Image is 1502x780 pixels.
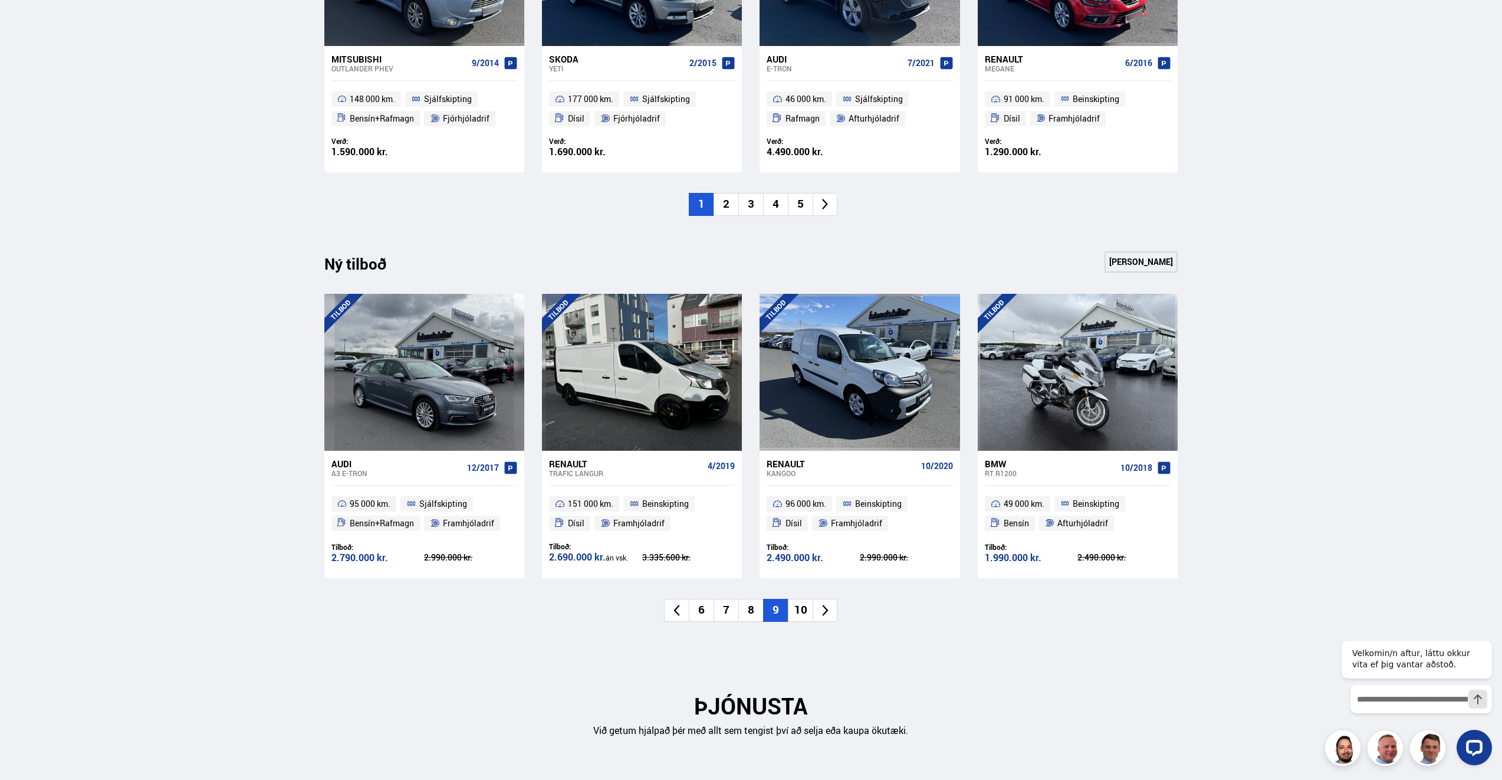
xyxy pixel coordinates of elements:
div: e-tron [767,64,902,73]
span: Framhjóladrif [443,516,494,530]
span: Sjálfskipting [424,92,472,106]
span: Beinskipting [1073,92,1119,106]
span: Afturhjóladrif [1057,516,1108,530]
span: 148 000 km. [350,92,395,106]
span: Rafmagn [785,112,820,126]
li: 4 [763,193,788,216]
span: 7/2021 [908,58,935,68]
li: 6 [689,599,714,622]
div: Outlander PHEV [331,64,467,73]
span: 9/2014 [472,58,499,68]
span: 12/2017 [467,463,499,473]
a: BMW RT R1200 10/2018 49 000 km. Beinskipting Bensín Afturhjóladrif Tilboð: 1.990.000 kr. 2.490.00... [978,451,1178,578]
div: 2.690.000 kr. [549,552,642,563]
div: Trafic LANGUR [549,469,703,477]
span: Fjórhjóladrif [443,112,489,126]
p: Við getum hjálpað þér með allt sem tengist því að selja eða kaupa ökutæki. [324,724,1178,738]
div: 1.690.000 kr. [549,147,642,157]
div: 2.990.000 kr. [860,553,953,562]
span: Beinskipting [642,497,689,511]
li: 3 [738,193,763,216]
div: Tilboð: [767,543,860,552]
div: Mitsubishi [331,54,467,64]
li: 1 [689,193,714,216]
span: 10/2020 [921,461,953,471]
a: Mitsubishi Outlander PHEV 9/2014 148 000 km. Sjálfskipting Bensín+Rafmagn Fjórhjóladrif Verð: 1.5... [324,46,524,172]
span: Bensín+Rafmagn [350,112,414,126]
div: 3.335.600 kr. [642,553,735,562]
div: Renault [985,54,1120,64]
li: 8 [738,599,763,622]
div: RT R1200 [985,469,1116,477]
div: Verð: [985,137,1078,146]
div: Ný tilboð [324,255,407,280]
span: Beinskipting [855,497,902,511]
a: Skoda Yeti 2/2015 177 000 km. Sjálfskipting Dísil Fjórhjóladrif Verð: 1.690.000 kr. [542,46,742,172]
span: Dísil [568,516,584,530]
span: Fjórhjóladrif [613,112,660,126]
img: nhp88E3Fdnt1Opn2.png [1327,732,1362,768]
iframe: LiveChat chat widget [1332,619,1497,775]
li: 9 [763,599,788,622]
div: 2.990.000 kr. [424,553,517,562]
div: 1.990.000 kr. [985,553,1078,563]
span: 91 000 km. [1004,92,1044,106]
div: Renault [549,458,703,469]
div: Audi [767,54,902,64]
span: Sjálfskipting [642,92,690,106]
span: Dísil [1004,112,1020,126]
li: 5 [788,193,813,216]
div: Renault [767,458,916,469]
span: án vsk. [606,553,628,562]
div: Yeti [549,64,685,73]
span: Bensín [1004,516,1029,530]
div: Verð: [331,137,425,146]
h2: ÞJÓNUSTA [324,693,1178,719]
span: Beinskipting [1073,497,1119,511]
div: 2.490.000 kr. [767,553,860,563]
span: Afturhjóladrif [849,112,899,126]
div: Tilboð: [985,543,1078,552]
div: Kangoo [767,469,916,477]
div: BMW [985,458,1116,469]
div: 1.290.000 kr. [985,147,1078,157]
div: 4.490.000 kr. [767,147,860,157]
li: 7 [714,599,738,622]
div: Skoda [549,54,685,64]
div: 2.790.000 kr. [331,553,425,563]
span: Framhjóladrif [613,516,665,530]
span: 151 000 km. [568,497,613,511]
span: Framhjóladrif [831,516,882,530]
div: A3 E-TRON [331,469,462,477]
a: Audi A3 E-TRON 12/2017 95 000 km. Sjálfskipting Bensín+Rafmagn Framhjóladrif Tilboð: 2.790.000 kr... [324,451,524,578]
span: 95 000 km. [350,497,390,511]
span: 4/2019 [708,461,735,471]
span: Dísil [568,112,584,126]
span: 49 000 km. [1004,497,1044,511]
span: 96 000 km. [785,497,826,511]
span: Sjálfskipting [855,92,903,106]
span: Framhjóladrif [1049,112,1100,126]
span: 10/2018 [1120,463,1152,473]
div: 2.490.000 kr. [1077,553,1171,562]
span: 6/2016 [1125,58,1152,68]
a: [PERSON_NAME] [1105,251,1178,273]
a: Renault Kangoo 10/2020 96 000 km. Beinskipting Dísil Framhjóladrif Tilboð: 2.490.000 kr. 2.990.00... [760,451,959,578]
span: 2/2015 [689,58,717,68]
span: Dísil [785,516,802,530]
a: Renault Megane 6/2016 91 000 km. Beinskipting Dísil Framhjóladrif Verð: 1.290.000 kr. [978,46,1178,172]
a: Renault Trafic LANGUR 4/2019 151 000 km. Beinskipting Dísil Framhjóladrif Tilboð: 2.690.000 kr.án... [542,451,742,578]
div: Megane [985,64,1120,73]
div: Audi [331,458,462,469]
span: Bensín+Rafmagn [350,516,414,530]
div: Tilboð: [331,543,425,552]
li: 10 [788,599,813,622]
span: Sjálfskipting [419,497,467,511]
div: Verð: [549,137,642,146]
span: 46 000 km. [785,92,826,106]
div: 1.590.000 kr. [331,147,425,157]
div: Verð: [767,137,860,146]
